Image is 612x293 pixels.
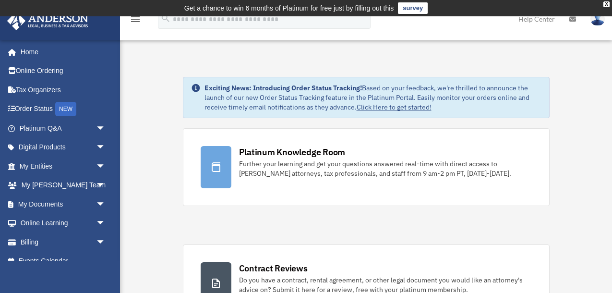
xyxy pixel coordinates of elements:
a: Digital Productsarrow_drop_down [7,138,120,157]
i: search [160,13,171,24]
a: menu [130,17,141,25]
a: My [PERSON_NAME] Teamarrow_drop_down [7,176,120,195]
span: arrow_drop_down [96,176,115,195]
div: Contract Reviews [239,262,308,274]
div: Based on your feedback, we're thrilled to announce the launch of our new Order Status Tracking fe... [204,83,541,112]
a: Online Ordering [7,61,120,81]
a: Click Here to get started! [357,103,432,111]
a: Billingarrow_drop_down [7,232,120,252]
span: arrow_drop_down [96,232,115,252]
a: Order StatusNEW [7,99,120,119]
span: arrow_drop_down [96,214,115,233]
a: Home [7,42,115,61]
a: survey [398,2,428,14]
strong: Exciting News: Introducing Order Status Tracking! [204,84,362,92]
a: Platinum Knowledge Room Further your learning and get your questions answered real-time with dire... [183,128,550,206]
div: close [603,1,610,7]
span: arrow_drop_down [96,195,115,214]
i: menu [130,13,141,25]
div: Get a chance to win 6 months of Platinum for free just by filling out this [184,2,394,14]
a: Events Calendar [7,252,120,271]
a: Online Learningarrow_drop_down [7,214,120,233]
a: Platinum Q&Aarrow_drop_down [7,119,120,138]
span: arrow_drop_down [96,157,115,176]
a: Tax Organizers [7,80,120,99]
div: Further your learning and get your questions answered real-time with direct access to [PERSON_NAM... [239,159,532,178]
span: arrow_drop_down [96,138,115,158]
div: NEW [55,102,76,116]
a: My Entitiesarrow_drop_down [7,157,120,176]
div: Platinum Knowledge Room [239,146,346,158]
img: Anderson Advisors Platinum Portal [4,12,91,30]
img: User Pic [590,12,605,26]
span: arrow_drop_down [96,119,115,138]
a: My Documentsarrow_drop_down [7,195,120,214]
